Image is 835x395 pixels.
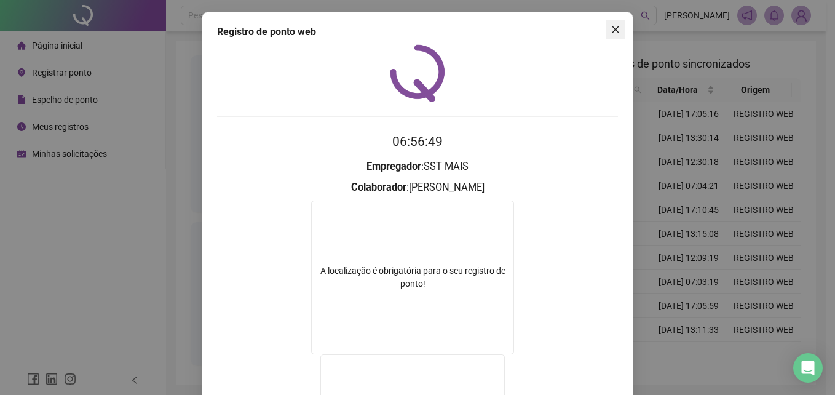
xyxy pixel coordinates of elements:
[392,134,443,149] time: 06:56:49
[366,161,421,172] strong: Empregador
[611,25,620,34] span: close
[217,180,618,196] h3: : [PERSON_NAME]
[217,25,618,39] div: Registro de ponto web
[351,182,406,193] strong: Colaborador
[390,44,445,102] img: QRPoint
[217,159,618,175] h3: : SST MAIS
[312,265,513,290] div: A localização é obrigatória para o seu registro de ponto!
[606,20,625,39] button: Close
[793,353,823,383] div: Open Intercom Messenger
